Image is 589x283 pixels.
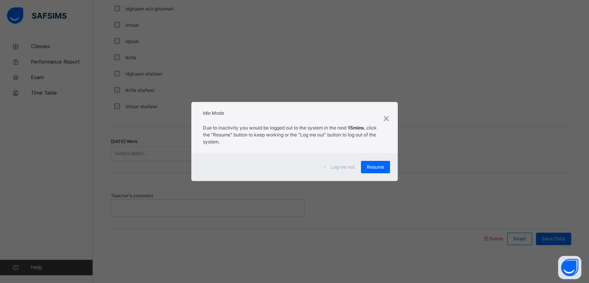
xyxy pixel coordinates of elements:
[203,124,386,145] p: Due to inactivity you would be logged out to the system in the next , click the "Resume" button t...
[558,256,581,279] button: Open asap
[331,164,355,171] span: Log me out
[203,110,386,117] h2: Idle Mode
[367,164,384,171] span: Resume
[348,125,364,131] strong: 15mins
[383,110,390,126] div: ×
